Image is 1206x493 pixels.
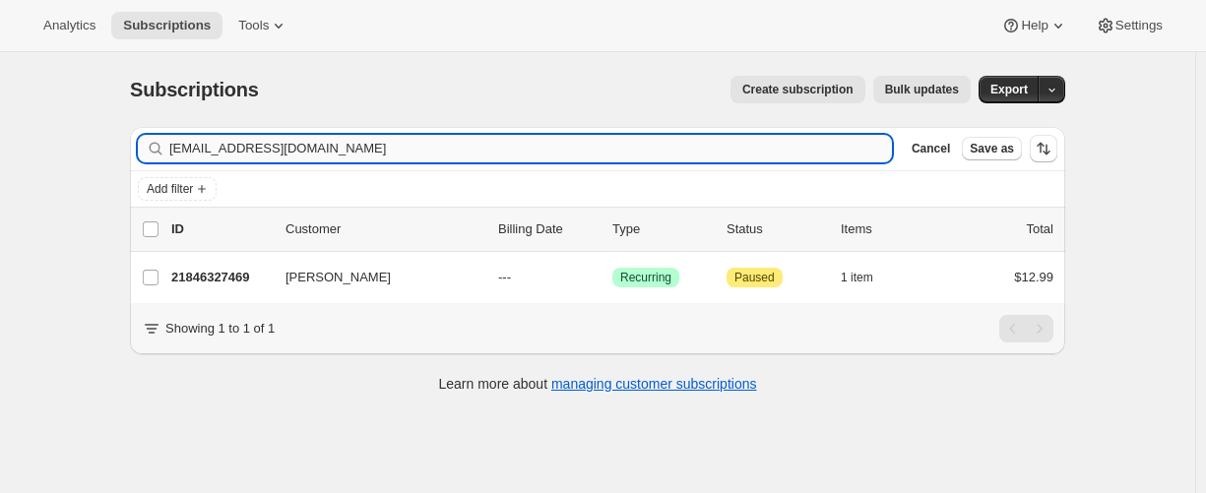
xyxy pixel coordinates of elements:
[841,219,939,239] div: Items
[962,137,1022,160] button: Save as
[999,315,1053,342] nav: Pagination
[171,268,270,287] p: 21846327469
[904,137,958,160] button: Cancel
[730,76,865,103] button: Create subscription
[912,141,950,156] span: Cancel
[147,181,193,197] span: Add filter
[171,219,270,239] p: ID
[226,12,300,39] button: Tools
[286,268,391,287] span: [PERSON_NAME]
[1084,12,1174,39] button: Settings
[165,319,275,339] p: Showing 1 to 1 of 1
[171,264,1053,291] div: 21846327469[PERSON_NAME]---SuccessRecurringAttentionPaused1 item$12.99
[111,12,222,39] button: Subscriptions
[742,82,854,97] span: Create subscription
[498,270,511,284] span: ---
[979,76,1040,103] button: Export
[1014,270,1053,284] span: $12.99
[734,270,775,285] span: Paused
[841,270,873,285] span: 1 item
[238,18,269,33] span: Tools
[138,177,217,201] button: Add filter
[990,82,1028,97] span: Export
[1030,135,1057,162] button: Sort the results
[171,219,1053,239] div: IDCustomerBilling DateTypeStatusItemsTotal
[43,18,95,33] span: Analytics
[970,141,1014,156] span: Save as
[551,376,757,392] a: managing customer subscriptions
[498,219,597,239] p: Billing Date
[123,18,211,33] span: Subscriptions
[32,12,107,39] button: Analytics
[1021,18,1047,33] span: Help
[989,12,1079,39] button: Help
[1115,18,1163,33] span: Settings
[620,270,671,285] span: Recurring
[885,82,959,97] span: Bulk updates
[1027,219,1053,239] p: Total
[169,135,892,162] input: Filter subscribers
[873,76,971,103] button: Bulk updates
[286,219,482,239] p: Customer
[274,262,471,293] button: [PERSON_NAME]
[841,264,895,291] button: 1 item
[612,219,711,239] div: Type
[439,374,757,394] p: Learn more about
[727,219,825,239] p: Status
[130,79,259,100] span: Subscriptions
